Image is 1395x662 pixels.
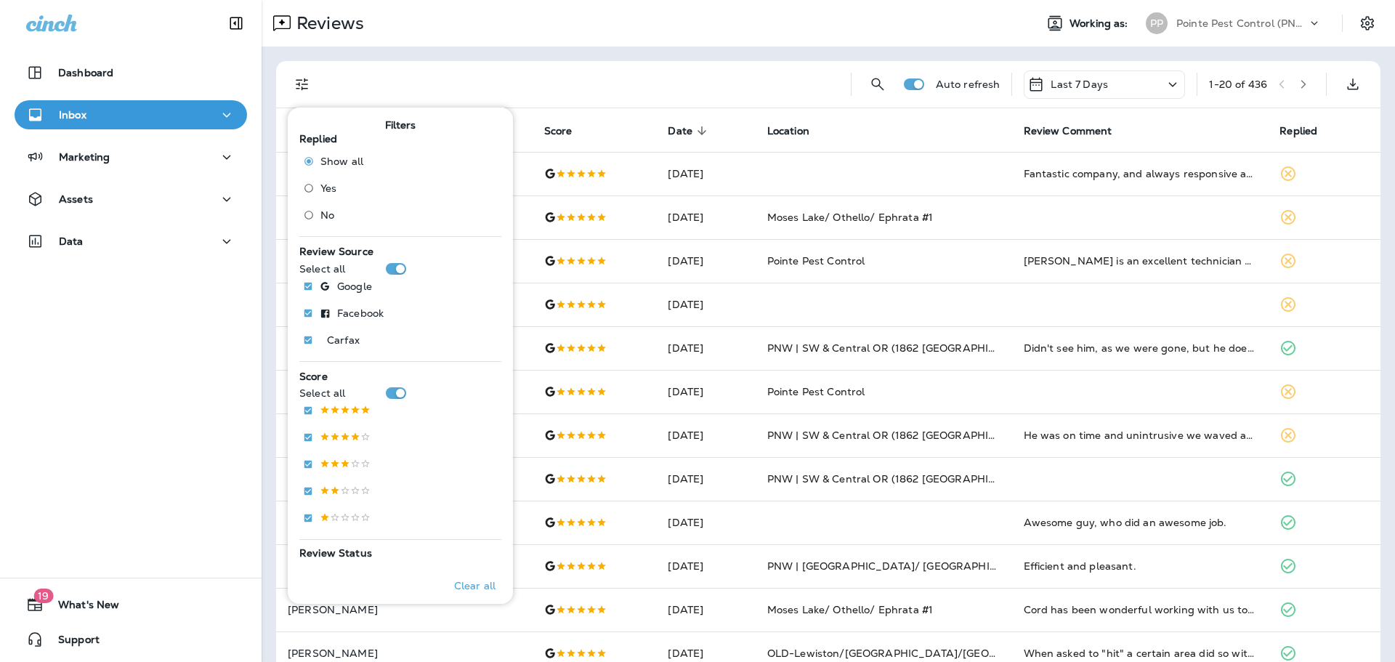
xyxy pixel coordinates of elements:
div: When asked to "hit" a certain area did so with great attitude [1024,646,1257,661]
div: 1 - 20 of 436 [1209,78,1267,90]
span: Review Status [299,546,372,560]
td: [DATE] [656,326,755,370]
p: Select all [299,387,345,399]
span: Pointe Pest Control [767,254,865,267]
span: Review Comment [1024,125,1112,137]
div: Cord has been wonderful working with us to get this wasp problem under control. The workers are g... [1024,602,1257,617]
p: [PERSON_NAME] [288,604,521,615]
span: Working as: [1069,17,1131,30]
span: Date [668,124,711,137]
span: PNW | [GEOGRAPHIC_DATA]/ [GEOGRAPHIC_DATA] [767,560,1036,573]
span: Yes [320,182,336,194]
td: [DATE] [656,283,755,326]
span: 19 [33,589,53,603]
button: Inbox [15,100,247,129]
td: [DATE] [656,413,755,457]
p: Select all [299,263,345,275]
div: Awesome guy, who did an awesome job. [1024,515,1257,530]
button: Support [15,625,247,654]
span: Moses Lake/ Othello/ Ephrata #1 [767,211,933,224]
span: PNW | SW & Central OR (1862 [GEOGRAPHIC_DATA] SE) [767,342,1055,355]
span: Show all [320,156,363,167]
div: He was on time and unintrusive we waved at each other through the window he seemed to be a very p... [1024,428,1257,443]
span: What's New [44,599,119,616]
p: Pointe Pest Control (PNW) [1176,17,1307,29]
button: Dashboard [15,58,247,87]
span: Review Source [299,245,373,258]
td: [DATE] [656,544,755,588]
span: Review Comment [1024,124,1131,137]
p: Reviews [291,12,364,34]
td: [DATE] [656,588,755,631]
div: Filters [288,99,513,604]
button: Assets [15,185,247,214]
button: Data [15,227,247,256]
span: PNW | SW & Central OR (1862 [GEOGRAPHIC_DATA] SE) [767,472,1055,485]
button: 19What's New [15,590,247,619]
span: Replied [1279,124,1336,137]
span: No [320,209,334,221]
td: [DATE] [656,239,755,283]
button: Marketing [15,142,247,171]
p: Dashboard [58,67,113,78]
span: Location [767,124,828,137]
button: Filters [288,70,317,99]
p: Carfax [327,334,360,346]
div: PP [1146,12,1168,34]
span: Support [44,634,100,651]
td: [DATE] [656,457,755,501]
p: Inbox [59,109,86,121]
p: Data [59,235,84,247]
span: Pointe Pest Control [767,385,865,398]
td: [DATE] [656,501,755,544]
p: Last 7 Days [1051,78,1108,90]
p: [PERSON_NAME] [288,647,521,659]
button: Search Reviews [863,70,892,99]
td: [DATE] [656,195,755,239]
span: Moses Lake/ Othello/ Ephrata #1 [767,603,933,616]
p: Clear all [454,580,496,592]
div: Efficient and pleasant. [1024,559,1257,573]
td: [DATE] [656,370,755,413]
span: Location [767,125,809,137]
span: Date [668,125,692,137]
button: Settings [1354,10,1380,36]
span: Replied [1279,125,1317,137]
span: Score [299,370,328,383]
span: Score [544,125,573,137]
button: Collapse Sidebar [216,9,256,38]
p: Facebook [337,307,384,319]
p: Google [337,280,372,292]
div: Brandon is an excellent technician He does an excellent job and forsee issues before they happen [1024,254,1257,268]
div: Fantastic company, and always responsive and efficient. [1024,166,1257,181]
p: Assets [59,193,93,205]
button: Clear all [448,568,501,604]
button: Export as CSV [1338,70,1367,99]
span: OLD-Lewiston/[GEOGRAPHIC_DATA]/[GEOGRAPHIC_DATA]/Pullman #208 [767,647,1152,660]
span: Filters [385,119,416,132]
td: [DATE] [656,152,755,195]
span: PNW | SW & Central OR (1862 [GEOGRAPHIC_DATA] SE) [767,429,1055,442]
span: Score [544,124,591,137]
p: Auto refresh [936,78,1000,90]
p: Marketing [59,151,110,163]
div: Didn't see him, as we were gone, but he does amazing work. Thanks Mike [1024,341,1257,355]
span: Replied [299,132,337,145]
